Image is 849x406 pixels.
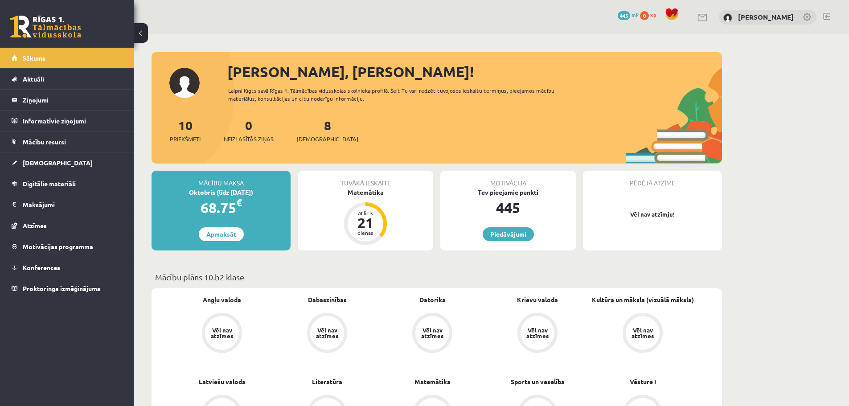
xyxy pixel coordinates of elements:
[23,180,76,188] span: Digitālie materiāli
[630,327,655,339] div: Vēl nav atzīmes
[170,135,201,144] span: Priekšmeti
[308,295,347,304] a: Dabaszinības
[12,236,123,257] a: Motivācijas programma
[590,313,695,355] a: Vēl nav atzīmes
[352,210,379,216] div: Atlicis
[12,152,123,173] a: [DEMOGRAPHIC_DATA]
[297,135,358,144] span: [DEMOGRAPHIC_DATA]
[618,11,639,18] a: 445 mP
[236,196,242,209] span: €
[587,210,718,219] p: Vēl nav atzīmju!
[723,13,732,22] img: Anastasija Skorobogatova
[209,327,234,339] div: Vēl nav atzīmes
[380,313,485,355] a: Vēl nav atzīmes
[23,159,93,167] span: [DEMOGRAPHIC_DATA]
[618,11,630,20] span: 445
[630,377,656,386] a: Vēsture I
[12,194,123,215] a: Maksājumi
[419,295,446,304] a: Datorika
[511,377,565,386] a: Sports un veselība
[23,263,60,271] span: Konferences
[632,11,639,18] span: mP
[199,377,246,386] a: Latviešu valoda
[12,90,123,110] a: Ziņojumi
[640,11,660,18] a: 0 xp
[298,188,433,197] div: Matemātika
[224,117,274,144] a: 0Neizlasītās ziņas
[352,230,379,235] div: dienas
[440,171,576,188] div: Motivācija
[23,111,123,131] legend: Informatīvie ziņojumi
[152,197,291,218] div: 68.75
[23,284,100,292] span: Proktoringa izmēģinājums
[12,69,123,89] a: Aktuāli
[485,313,590,355] a: Vēl nav atzīmes
[592,295,694,304] a: Kultūra un māksla (vizuālā māksla)
[298,188,433,246] a: Matemātika Atlicis 21 dienas
[440,188,576,197] div: Tev pieejamie punkti
[12,173,123,194] a: Digitālie materiāli
[199,227,244,241] a: Apmaksāt
[312,377,342,386] a: Literatūra
[525,327,550,339] div: Vēl nav atzīmes
[298,171,433,188] div: Tuvākā ieskaite
[10,16,81,38] a: Rīgas 1. Tālmācības vidusskola
[12,111,123,131] a: Informatīvie ziņojumi
[583,171,722,188] div: Pēdējā atzīme
[517,295,558,304] a: Krievu valoda
[12,215,123,236] a: Atzīmes
[23,138,66,146] span: Mācību resursi
[23,75,44,83] span: Aktuāli
[152,171,291,188] div: Mācību maksa
[315,327,340,339] div: Vēl nav atzīmes
[440,197,576,218] div: 445
[414,377,451,386] a: Matemātika
[23,90,123,110] legend: Ziņojumi
[23,194,123,215] legend: Maksājumi
[23,221,47,230] span: Atzīmes
[170,117,201,144] a: 10Priekšmeti
[23,242,93,250] span: Motivācijas programma
[23,54,45,62] span: Sākums
[275,313,380,355] a: Vēl nav atzīmes
[640,11,649,20] span: 0
[352,216,379,230] div: 21
[297,117,358,144] a: 8[DEMOGRAPHIC_DATA]
[420,327,445,339] div: Vēl nav atzīmes
[155,271,718,283] p: Mācību plāns 10.b2 klase
[650,11,656,18] span: xp
[12,278,123,299] a: Proktoringa izmēģinājums
[224,135,274,144] span: Neizlasītās ziņas
[152,188,291,197] div: Oktobris (līdz [DATE])
[12,131,123,152] a: Mācību resursi
[12,48,123,68] a: Sākums
[203,295,241,304] a: Angļu valoda
[738,12,794,21] a: [PERSON_NAME]
[483,227,534,241] a: Piedāvājumi
[169,313,275,355] a: Vēl nav atzīmes
[227,61,722,82] div: [PERSON_NAME], [PERSON_NAME]!
[228,86,570,103] div: Laipni lūgts savā Rīgas 1. Tālmācības vidusskolas skolnieka profilā. Šeit Tu vari redzēt tuvojošo...
[12,257,123,278] a: Konferences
